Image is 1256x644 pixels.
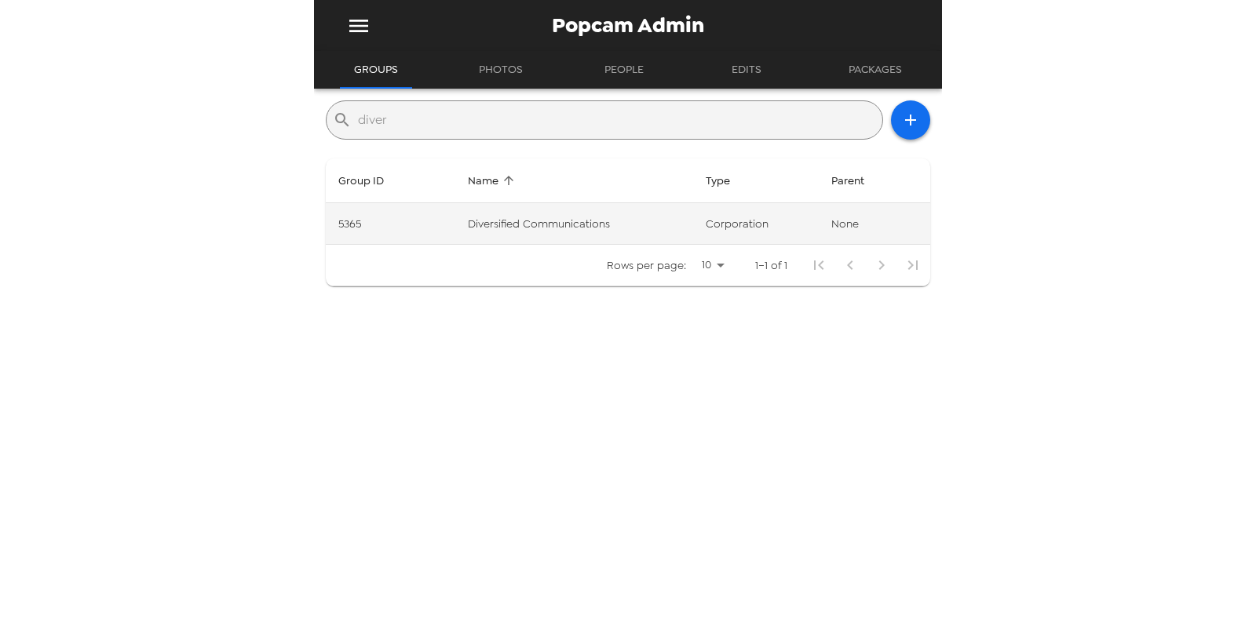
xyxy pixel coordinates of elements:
[468,171,519,190] span: Sort
[455,203,693,245] td: Diversified Communications
[706,171,750,190] span: Sort
[465,51,537,89] button: Photos
[693,203,818,245] td: corporation
[552,15,704,36] span: Popcam Admin
[607,257,686,273] p: Rows per page:
[834,51,916,89] button: Packages
[692,253,730,276] div: 10
[711,51,782,89] button: Edits
[819,203,930,245] td: None
[831,171,885,190] span: Cannot sort by this property
[589,51,659,89] button: People
[326,203,455,245] td: 5365
[340,51,412,89] button: Groups
[755,257,787,273] p: 1–1 of 1
[358,107,876,133] input: Find a group
[338,171,404,190] span: Sort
